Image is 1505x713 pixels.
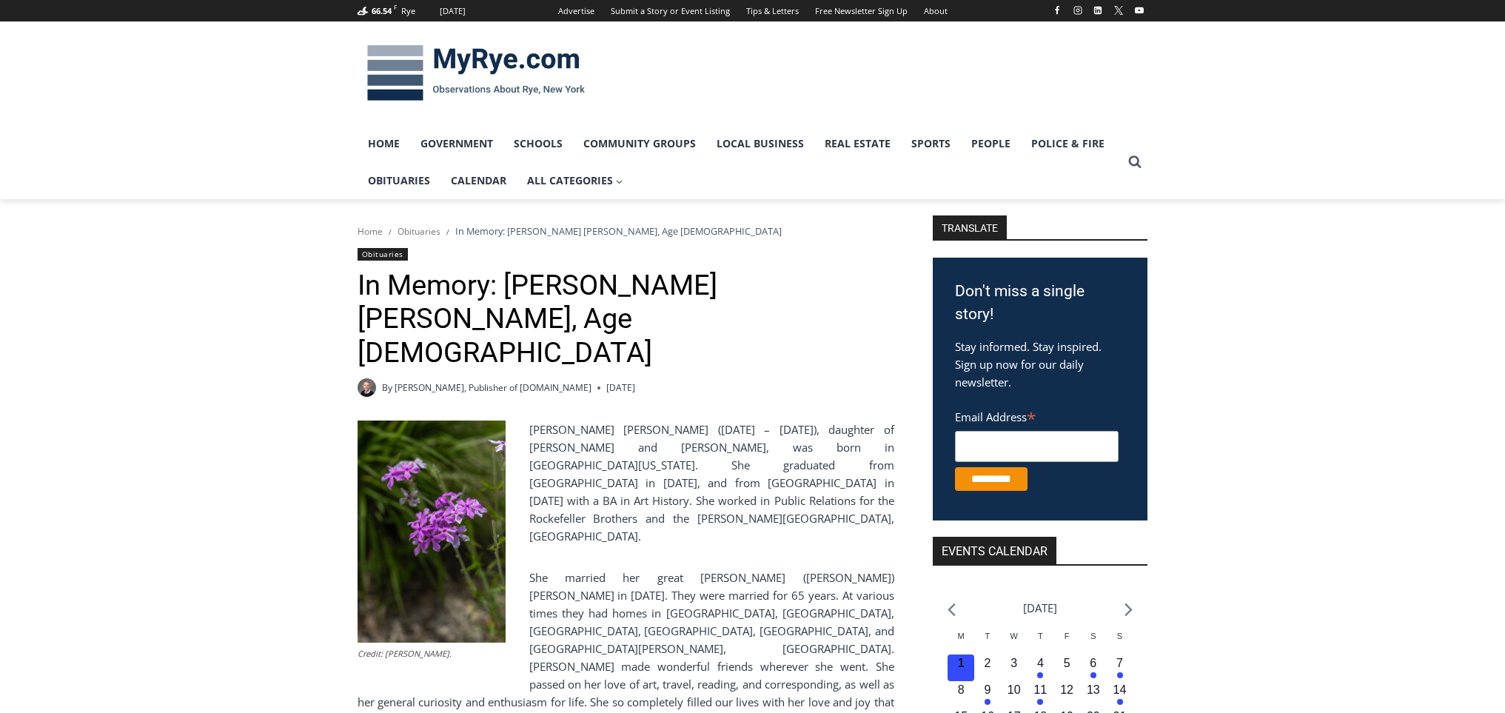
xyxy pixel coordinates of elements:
[517,162,634,199] a: All Categories
[358,378,376,397] a: Author image
[358,225,383,238] a: Home
[985,699,991,705] em: Has events
[1090,657,1096,669] time: 6
[1080,681,1107,708] button: 13
[1117,699,1123,705] em: Has events
[958,657,965,669] time: 1
[933,537,1056,564] h2: Events Calendar
[606,381,635,395] time: [DATE]
[1021,125,1115,162] a: Police & Fire
[503,125,573,162] a: Schools
[974,630,1001,655] div: Tuesday
[410,125,503,162] a: Government
[1001,630,1028,655] div: Wednesday
[948,630,974,655] div: Monday
[382,381,392,395] span: By
[1028,681,1054,708] button: 11 Has events
[1080,630,1107,655] div: Saturday
[358,421,506,643] img: (PHOTO: Kim Eierman of EcoBeneficial designed and oversaw the installation of native plant beds f...
[446,227,449,237] span: /
[1010,632,1017,640] span: W
[1010,657,1017,669] time: 3
[955,402,1119,429] label: Email Address
[1037,657,1044,669] time: 4
[398,225,440,238] a: Obituaries
[1117,672,1123,678] em: Has events
[1130,1,1148,19] a: YouTube
[1008,683,1021,696] time: 10
[358,125,410,162] a: Home
[984,683,991,696] time: 9
[1053,630,1080,655] div: Friday
[1060,683,1073,696] time: 12
[961,125,1021,162] a: People
[440,4,466,18] div: [DATE]
[706,125,814,162] a: Local Business
[1048,1,1066,19] a: Facebook
[1110,1,1127,19] a: X
[1124,603,1133,617] a: Next month
[933,215,1007,239] strong: TRANSLATE
[1028,655,1054,681] button: 4 Has events
[1117,632,1122,640] span: S
[1037,672,1043,678] em: Has events
[455,224,782,238] span: In Memory: [PERSON_NAME] [PERSON_NAME], Age [DEMOGRAPHIC_DATA]
[1038,632,1043,640] span: T
[1089,1,1107,19] a: Linkedin
[814,125,901,162] a: Real Estate
[958,632,965,640] span: M
[948,603,956,617] a: Previous month
[573,125,706,162] a: Community Groups
[984,657,991,669] time: 2
[974,681,1001,708] button: 9 Has events
[358,125,1122,200] nav: Primary Navigation
[1037,699,1043,705] em: Has events
[955,280,1125,327] h3: Don't miss a single story!
[527,173,623,189] span: All Categories
[1028,630,1054,655] div: Thursday
[401,4,415,18] div: Rye
[1107,655,1133,681] button: 7 Has events
[1107,630,1133,655] div: Sunday
[1090,672,1096,678] em: Has events
[389,227,392,237] span: /
[358,248,408,261] a: Obituaries
[1065,632,1070,640] span: F
[1001,655,1028,681] button: 3
[1090,632,1096,640] span: S
[1064,657,1070,669] time: 5
[958,683,965,696] time: 8
[1033,683,1047,696] time: 11
[1023,598,1057,618] li: [DATE]
[358,647,506,660] figcaption: Credit: [PERSON_NAME].
[901,125,961,162] a: Sports
[1080,655,1107,681] button: 6 Has events
[440,162,517,199] a: Calendar
[358,269,894,370] h1: In Memory: [PERSON_NAME] [PERSON_NAME], Age [DEMOGRAPHIC_DATA]
[1122,149,1148,175] button: View Search Form
[1116,657,1123,669] time: 7
[358,224,894,238] nav: Breadcrumbs
[948,655,974,681] button: 1
[1113,683,1127,696] time: 14
[1069,1,1087,19] a: Instagram
[948,681,974,708] button: 8
[1053,681,1080,708] button: 12
[1087,683,1100,696] time: 13
[372,5,392,16] span: 66.54
[358,35,594,112] img: MyRye.com
[1001,681,1028,708] button: 10
[358,421,894,545] p: [PERSON_NAME] [PERSON_NAME] ([DATE] – [DATE]), daughter of [PERSON_NAME] and [PERSON_NAME], was b...
[394,3,397,11] span: F
[955,338,1125,391] p: Stay informed. Stay inspired. Sign up now for our daily newsletter.
[974,655,1001,681] button: 2
[1053,655,1080,681] button: 5
[395,381,591,394] a: [PERSON_NAME], Publisher of [DOMAIN_NAME]
[985,632,991,640] span: T
[1107,681,1133,708] button: 14 Has events
[358,162,440,199] a: Obituaries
